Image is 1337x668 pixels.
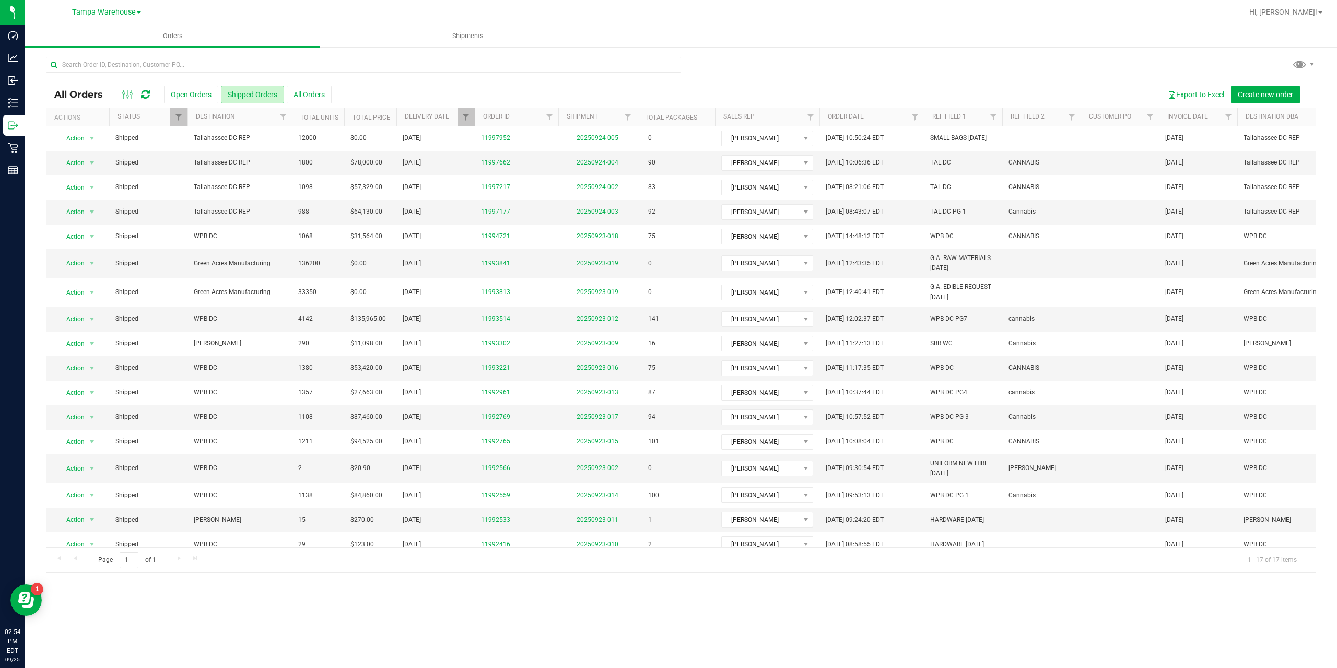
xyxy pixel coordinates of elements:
span: [DATE] [1165,463,1183,473]
input: Search Order ID, Destination, Customer PO... [46,57,681,73]
span: Shipped [115,287,181,297]
a: Filter [619,108,637,126]
a: 20250924-003 [577,208,618,215]
span: Green Acres Manufacturing [194,287,286,297]
span: [PERSON_NAME] [722,512,800,527]
span: Shipped [115,231,181,241]
span: Shipped [115,158,181,168]
a: Filter [802,108,819,126]
span: [DATE] 10:50:24 EDT [826,133,884,143]
span: 75 [643,229,661,244]
a: 20250924-005 [577,134,618,142]
span: Action [57,461,85,476]
span: [PERSON_NAME] [722,312,800,326]
span: [DATE] 12:40:41 EDT [826,287,884,297]
span: Orders [149,31,197,41]
a: 11993221 [481,363,510,373]
span: 100 [643,488,664,503]
span: WPB DC PG7 [930,314,967,324]
span: [PERSON_NAME] [722,361,800,376]
span: 92 [643,204,661,219]
span: WPB DC [194,437,286,447]
a: 20250923-013 [577,389,618,396]
span: G.A. RAW MATERIALS [DATE] [930,253,996,273]
span: [DATE] [1165,338,1183,348]
span: 16 [643,336,661,351]
button: All Orders [287,86,332,103]
span: [PERSON_NAME] [722,205,800,219]
inline-svg: Inbound [8,75,18,86]
span: 0 [643,285,657,300]
span: Shipped [115,338,181,348]
span: Action [57,180,85,195]
span: [PERSON_NAME] [722,461,800,476]
a: Filter [1142,108,1159,126]
span: 90 [643,155,661,170]
span: Shipments [438,31,498,41]
span: WPB DC [1244,412,1335,422]
a: Status [118,113,140,120]
span: Action [57,361,85,376]
span: 1357 [298,388,313,397]
a: 11994721 [481,231,510,241]
span: Shipped [115,207,181,217]
span: WPB DC [1244,463,1335,473]
button: Open Orders [164,86,218,103]
a: 11992559 [481,490,510,500]
span: [DATE] 12:43:35 EDT [826,259,884,268]
span: Cannabis [1008,207,1036,217]
a: 11997177 [481,207,510,217]
span: [DATE] [403,412,421,422]
span: $53,420.00 [350,363,382,373]
span: Action [57,336,85,351]
span: $11,098.00 [350,338,382,348]
span: [DATE] 11:27:13 EDT [826,338,884,348]
span: Action [57,256,85,271]
span: Green Acres Manufacturing [194,259,286,268]
a: 20250923-018 [577,232,618,240]
span: [DATE] [1165,388,1183,397]
a: 20250923-010 [577,541,618,548]
iframe: Resource center [10,584,42,616]
span: select [86,312,99,326]
a: Shipment [567,113,598,120]
span: Action [57,410,85,425]
a: 20250923-019 [577,260,618,267]
span: 0 [643,256,657,271]
a: Shipments [320,25,615,47]
span: [PERSON_NAME] [722,435,800,449]
span: Shipped [115,490,181,500]
a: 11997662 [481,158,510,168]
span: Action [57,435,85,449]
span: select [86,435,99,449]
span: 12000 [298,133,316,143]
span: [PERSON_NAME] [722,156,800,170]
span: [DATE] 14:48:12 EDT [826,231,884,241]
span: $31,564.00 [350,231,382,241]
span: $20.90 [350,463,370,473]
span: [DATE] [403,314,421,324]
input: 1 [120,552,138,568]
span: $0.00 [350,287,367,297]
span: $0.00 [350,259,367,268]
span: select [86,336,99,351]
span: $78,000.00 [350,158,382,168]
span: WPB DC [194,490,286,500]
span: CANNABIS [1008,231,1039,241]
a: 11997217 [481,182,510,192]
span: [DATE] [403,490,421,500]
button: Create new order [1231,86,1300,103]
a: 20250924-002 [577,183,618,191]
span: 1108 [298,412,313,422]
span: WPB DC PG4 [930,388,967,397]
a: Filter [275,108,292,126]
span: 1 [4,1,8,11]
inline-svg: Reports [8,165,18,175]
span: Shipped [115,133,181,143]
span: 94 [643,409,661,425]
span: [PERSON_NAME] [194,338,286,348]
span: TAL DC [930,182,951,192]
span: Shipped [115,463,181,473]
span: [DATE] 09:53:13 EDT [826,490,884,500]
span: Shipped [115,259,181,268]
